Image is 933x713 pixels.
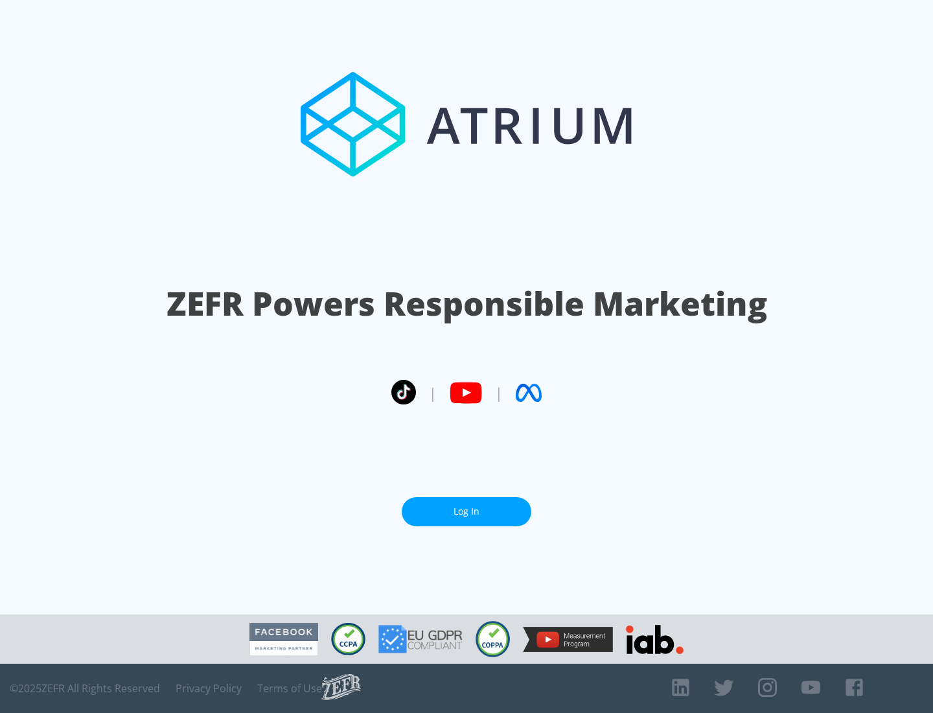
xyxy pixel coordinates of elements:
a: Terms of Use [257,682,322,695]
img: COPPA Compliant [476,621,510,657]
img: IAB [626,625,684,654]
a: Privacy Policy [176,682,242,695]
h1: ZEFR Powers Responsible Marketing [167,281,767,326]
span: | [429,383,437,403]
img: GDPR Compliant [378,625,463,653]
img: Facebook Marketing Partner [249,623,318,656]
img: CCPA Compliant [331,623,365,655]
img: YouTube Measurement Program [523,627,613,652]
a: Log In [402,497,531,526]
span: | [495,383,503,403]
span: © 2025 ZEFR All Rights Reserved [10,682,160,695]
